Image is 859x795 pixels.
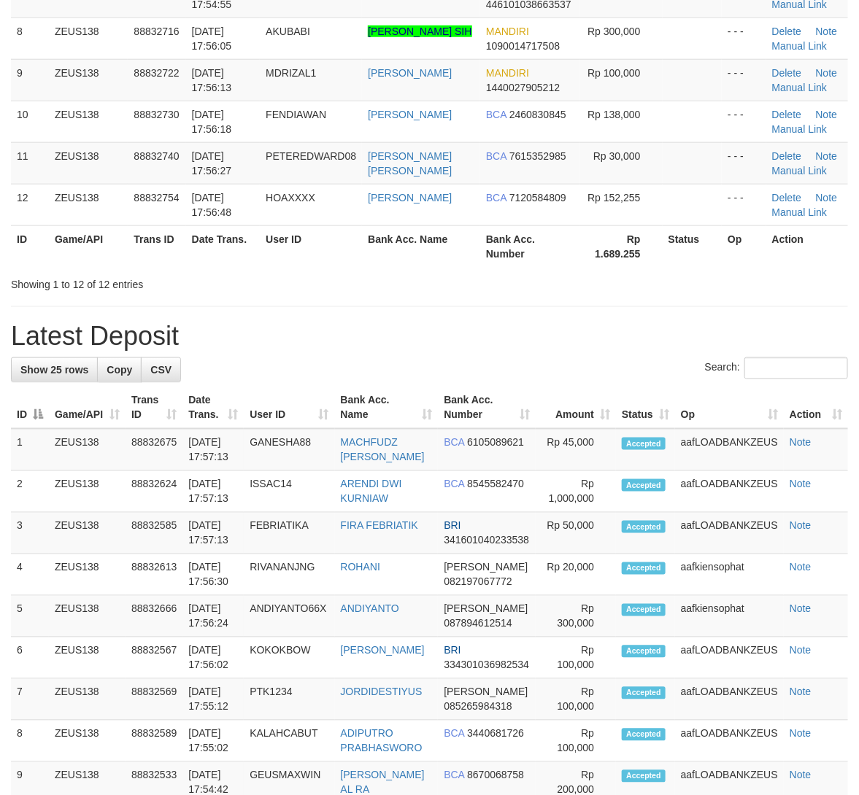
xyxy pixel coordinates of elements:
span: BCA [444,728,464,740]
td: 88832567 [126,637,182,679]
td: 4 [11,554,49,596]
th: Trans ID [128,225,185,267]
td: KOKOKBOW [244,637,334,679]
td: 88832613 [126,554,182,596]
span: Accepted [622,521,666,533]
span: BCA [444,769,464,781]
a: Note [790,603,812,615]
span: BRI [444,645,461,656]
span: [DATE] 17:56:18 [192,109,232,135]
a: Show 25 rows [11,357,98,382]
span: Accepted [622,604,666,616]
td: [DATE] 17:56:24 [182,596,244,637]
span: [DATE] 17:56:13 [192,67,232,93]
td: KALAHCABUT [244,721,334,762]
span: Copy 1090014717508 to clipboard [486,40,560,52]
span: HOAXXXX [266,192,315,203]
td: RIVANANJNG [244,554,334,596]
span: BRI [444,520,461,532]
span: Copy 334301036982534 to clipboard [444,659,529,671]
a: CSV [141,357,181,382]
th: ID: activate to sort column descending [11,387,49,429]
span: Copy 085265984318 to clipboard [444,701,512,713]
td: 6 [11,637,49,679]
a: Note [816,192,838,203]
td: aafkiensophat [675,554,784,596]
a: Note [790,769,812,781]
div: Showing 1 to 12 of 12 entries [11,271,347,292]
td: - - - [722,101,766,142]
td: 11 [11,142,49,184]
a: ANDIYANTO [341,603,399,615]
td: ZEUS138 [49,429,126,471]
span: Copy 341601040233538 to clipboard [444,535,529,546]
span: Copy 3440681726 to clipboard [467,728,524,740]
th: Bank Acc. Name: activate to sort column ascending [335,387,439,429]
td: 9 [11,59,49,101]
a: MACHFUDZ [PERSON_NAME] [341,437,425,463]
span: Rp 138,000 [588,109,640,120]
td: ZEUS138 [49,637,126,679]
th: Bank Acc. Number: activate to sort column ascending [438,387,535,429]
td: 7 [11,679,49,721]
td: FEBRIATIKA [244,513,334,554]
td: Rp 100,000 [536,679,616,721]
a: Note [790,686,812,698]
td: 88832585 [126,513,182,554]
td: ZEUS138 [49,513,126,554]
td: - - - [722,142,766,184]
span: Copy [107,364,132,376]
td: aafLOADBANKZEUS [675,513,784,554]
th: User ID: activate to sort column ascending [244,387,334,429]
td: [DATE] 17:57:13 [182,429,244,471]
a: Manual Link [772,123,828,135]
td: ZEUS138 [49,184,128,225]
span: Accepted [622,729,666,741]
td: [DATE] 17:57:13 [182,513,244,554]
span: Rp 152,255 [588,192,640,203]
span: Copy 8670068758 to clipboard [467,769,524,781]
td: 88832569 [126,679,182,721]
th: Status [663,225,723,267]
a: Delete [772,26,801,37]
td: Rp 300,000 [536,596,616,637]
td: 10 [11,101,49,142]
a: Delete [772,150,801,162]
td: PTK1234 [244,679,334,721]
span: FENDIAWAN [266,109,326,120]
span: 88832730 [134,109,179,120]
span: AKUBABI [266,26,310,37]
span: 88832740 [134,150,179,162]
span: MANDIRI [486,26,529,37]
td: 8 [11,721,49,762]
th: ID [11,225,49,267]
a: ROHANI [341,562,380,573]
a: Delete [772,67,801,79]
td: [DATE] 17:55:02 [182,721,244,762]
td: ZEUS138 [49,18,128,59]
th: Action [766,225,848,267]
span: [PERSON_NAME] [444,686,528,698]
span: BCA [444,437,464,449]
th: Bank Acc. Number [480,225,579,267]
span: Accepted [622,687,666,699]
a: ARENDI DWI KURNIAW [341,478,402,505]
span: Accepted [622,438,666,450]
span: Copy 7615352985 to clipboard [509,150,566,162]
a: Note [790,728,812,740]
td: 8 [11,18,49,59]
span: [PERSON_NAME] [444,603,528,615]
span: PETEREDWARD08 [266,150,356,162]
th: Status: activate to sort column ascending [616,387,675,429]
h1: Latest Deposit [11,322,848,351]
th: Date Trans.: activate to sort column ascending [182,387,244,429]
span: MDRIZAL1 [266,67,316,79]
a: Copy [97,357,142,382]
span: BCA [444,478,464,490]
a: Manual Link [772,82,828,93]
span: Copy 082197067772 to clipboard [444,576,512,588]
td: Rp 50,000 [536,513,616,554]
th: Rp 1.689.255 [579,225,663,267]
span: CSV [150,364,172,376]
span: [DATE] 17:56:27 [192,150,232,177]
